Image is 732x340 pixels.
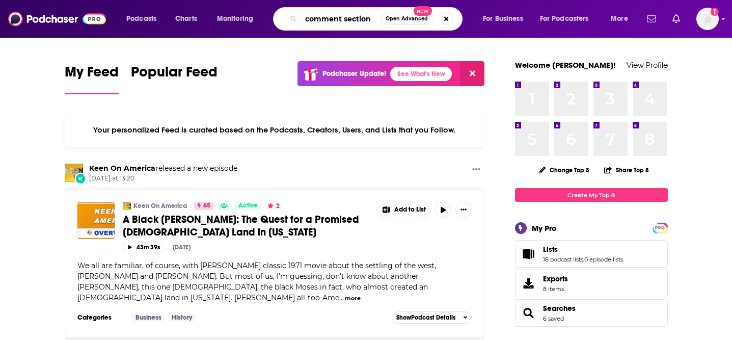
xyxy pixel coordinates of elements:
a: A Black [PERSON_NAME]: The Quest for a Promised [DEMOGRAPHIC_DATA] Land in [US_STATE] [123,213,370,239]
span: Charts [175,12,197,26]
a: Keen On America [89,164,155,173]
span: 8 items [543,285,568,293]
img: A Black Moses: The Quest for a Promised African-American Land in Oklahoma [77,202,115,239]
button: open menu [119,11,170,27]
span: Exports [543,274,568,283]
span: Exports [519,276,539,291]
button: 2 [264,202,283,210]
span: Monitoring [217,12,253,26]
button: Show More Button [378,202,431,218]
span: For Podcasters [540,12,589,26]
a: Searches [543,304,576,313]
a: Active [234,202,262,210]
a: 65 [194,202,214,210]
p: Podchaser Update! [322,69,386,78]
span: Lists [543,245,558,254]
span: Add to List [394,206,426,214]
span: ... [339,293,344,302]
a: Show notifications dropdown [643,10,660,28]
span: PRO [654,224,666,232]
img: Keen On America [123,202,131,210]
a: View Profile [627,60,668,70]
div: Your personalized Feed is curated based on the Podcasts, Creators, Users, and Lists that you Follow. [65,113,485,147]
a: Searches [519,306,539,320]
button: Share Top 8 [604,160,649,180]
button: Show profile menu [696,8,719,30]
span: My Feed [65,63,119,87]
a: 0 episode lists [584,256,623,263]
a: Lists [543,245,623,254]
span: More [611,12,628,26]
a: Create My Top 8 [515,188,668,202]
a: Lists [519,247,539,261]
img: User Profile [696,8,719,30]
a: Keen On America [133,202,187,210]
span: , [583,256,584,263]
h3: released a new episode [89,164,237,173]
input: Search podcasts, credits, & more... [301,11,381,27]
span: New [414,6,432,16]
span: Lists [515,240,668,268]
span: [DATE] at 13:20 [89,174,237,183]
div: New Episode [75,173,86,184]
div: [DATE] [173,244,191,251]
a: Business [131,313,166,322]
span: Show Podcast Details [396,314,455,321]
button: 43m 39s [123,243,165,252]
img: Podchaser - Follow, Share and Rate Podcasts [8,9,106,29]
a: Welcome [PERSON_NAME]! [515,60,616,70]
span: Logged in as megcassidy [696,8,719,30]
a: Charts [169,11,203,27]
button: more [345,294,361,303]
div: My Pro [532,223,557,233]
span: A Black [PERSON_NAME]: The Quest for a Promised [DEMOGRAPHIC_DATA] Land in [US_STATE] [123,213,359,239]
div: Search podcasts, credits, & more... [283,7,472,31]
button: open menu [476,11,536,27]
button: ShowPodcast Details [392,311,472,324]
a: My Feed [65,63,119,94]
img: Keen On America [65,164,83,182]
a: Popular Feed [131,63,218,94]
button: Open AdvancedNew [381,13,432,25]
span: Open Advanced [386,16,428,21]
a: 6 saved [543,315,564,322]
a: Exports [515,270,668,297]
span: 65 [203,201,210,211]
a: PRO [654,224,666,231]
a: History [168,313,196,322]
button: open menu [604,11,641,27]
span: Active [238,201,258,211]
a: Show notifications dropdown [668,10,684,28]
button: open menu [210,11,266,27]
span: For Business [483,12,523,26]
span: Podcasts [126,12,156,26]
span: We all are familiar, of course, with [PERSON_NAME] classic 1971 movie about the settling of the w... [77,261,436,302]
button: Show More Button [455,202,472,218]
span: Popular Feed [131,63,218,87]
button: open menu [533,11,604,27]
a: 18 podcast lists [543,256,583,263]
a: See What's New [390,67,452,81]
span: Searches [515,299,668,327]
button: Change Top 8 [533,164,596,176]
svg: Add a profile image [711,8,719,16]
h3: Categories [77,313,123,322]
button: Show More Button [468,164,484,176]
